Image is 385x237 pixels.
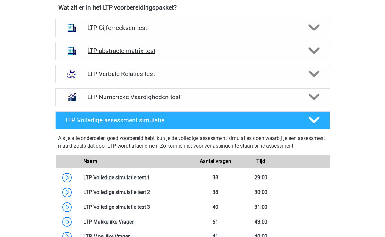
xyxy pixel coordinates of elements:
[79,174,193,182] div: LTP Volledige simulatie test 1
[79,218,193,226] div: LTP Makkelijke Vragen
[88,70,297,78] h4: LTP Verbale Relaties test
[88,93,297,101] h4: LTP Numerieke Vaardigheden test
[88,47,297,55] h4: LTP abstracte matrix test
[79,157,193,165] div: Naam
[53,88,332,106] a: numeriek redeneren LTP Numerieke Vaardigheden test
[88,24,297,31] h4: LTP Cijferreeksen test
[58,4,327,11] h4: Wat zit er in het LTP voorbereidingspakket?
[192,157,238,165] div: Aantal vragen
[79,203,193,211] div: LTP Volledige simulatie test 3
[53,42,332,60] a: abstracte matrices LTP abstracte matrix test
[79,189,193,196] div: LTP Volledige simulatie test 2
[53,65,332,83] a: analogieen LTP Verbale Relaties test
[58,134,327,152] div: Als je alle onderdelen goed voorbereid hebt, kun je de volledige assessment simulaties doen waarb...
[63,89,80,106] img: numeriek redeneren
[53,111,332,129] a: LTP Volledige assessment simulatie
[66,116,298,124] h4: LTP Volledige assessment simulatie
[63,20,80,36] img: cijferreeksen
[53,19,332,37] a: cijferreeksen LTP Cijferreeksen test
[63,66,80,82] img: analogieen
[238,157,284,165] div: Tijd
[63,43,80,59] img: abstracte matrices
